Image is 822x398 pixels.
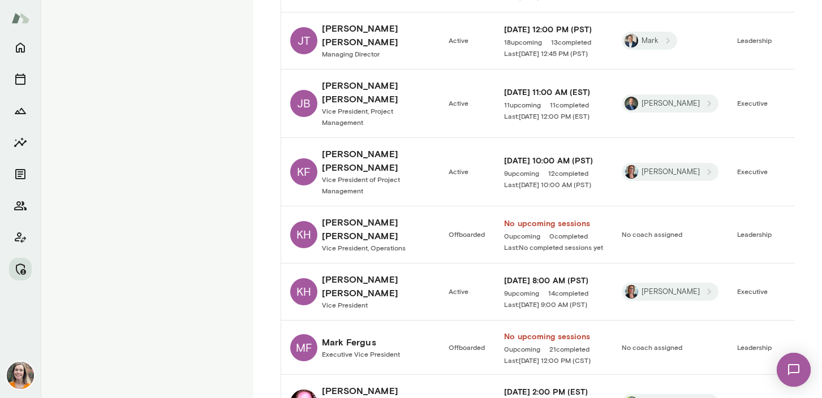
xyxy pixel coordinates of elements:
[504,344,540,353] span: 0 upcoming
[548,288,588,297] a: 14completed
[635,287,707,297] span: [PERSON_NAME]
[9,258,32,280] button: Manage
[322,50,380,58] span: Managing Director
[551,37,591,46] span: 13 completed
[449,287,468,295] span: Active
[504,24,604,35] a: [DATE] 12:00 PM (PST)
[504,168,539,178] a: 9upcoming
[549,344,589,353] span: 21 completed
[504,155,604,166] a: [DATE] 10:00 AM (PST)
[625,97,638,110] img: Michael Alden
[504,231,540,240] a: 0upcoming
[504,288,539,297] a: 9upcoming
[11,7,29,29] img: Mento
[548,168,588,178] a: 12completed
[9,131,32,154] button: Insights
[449,99,468,107] span: Active
[449,36,468,44] span: Active
[504,111,589,120] span: Last: [DATE] 12:00 PM (EST)
[549,344,589,353] a: 21completed
[504,49,604,58] a: Last:[DATE] 12:45 PM (PST)
[622,94,718,113] div: Michael Alden[PERSON_NAME]
[504,180,591,189] span: Last: [DATE] 10:00 AM (PST)
[635,167,707,178] span: [PERSON_NAME]
[449,167,468,175] span: Active
[449,230,485,238] span: Offboarded
[322,272,431,300] h6: [PERSON_NAME] [PERSON_NAME]
[7,362,34,389] img: Carrie Kelly
[550,100,589,109] a: 11completed
[737,167,768,175] span: Executive
[290,215,431,254] a: KH[PERSON_NAME] [PERSON_NAME]Vice President, Operations
[290,21,431,60] a: JT[PERSON_NAME] [PERSON_NAME]Managing Director
[322,215,431,243] h6: [PERSON_NAME] [PERSON_NAME]
[504,231,540,240] span: 0 upcoming
[549,231,588,240] span: 0 completed
[290,158,317,185] div: KF
[322,21,431,49] h6: [PERSON_NAME] [PERSON_NAME]
[449,343,485,351] span: Offboarded
[9,68,32,90] button: Sessions
[9,226,32,249] button: Client app
[504,86,604,98] a: [DATE] 11:00 AM (EST)
[548,168,588,178] span: 12 completed
[737,36,772,44] span: Leadership
[625,285,638,298] img: Jennifer Alvarez
[504,180,604,189] a: Last:[DATE] 10:00 AM (PST)
[504,218,604,229] a: No upcoming sessions
[290,334,431,361] a: MFMark FergusExecutive Vice President
[737,230,772,238] span: Leadership
[290,278,317,305] div: KH
[622,32,677,50] div: Mark ZschockeMark
[504,356,604,365] a: Last:[DATE] 12:00 PM (CST)
[551,37,591,46] a: 13completed
[737,99,768,107] span: Executive
[322,175,400,194] span: Vice President of Project Management
[504,37,542,46] a: 18upcoming
[549,231,588,240] a: 0completed
[504,288,539,297] span: 9 upcoming
[622,163,718,181] div: Jennifer Alvarez[PERSON_NAME]
[504,168,539,178] span: 9 upcoming
[548,288,588,297] span: 14 completed
[635,36,665,46] span: Mark
[504,331,604,342] a: No upcoming sessions
[322,335,400,349] h6: Mark Fergus
[9,36,32,59] button: Home
[625,165,638,179] img: Jennifer Alvarez
[504,344,540,353] a: 0upcoming
[504,300,604,309] a: Last:[DATE] 9:00 AM (PST)
[322,79,431,106] h6: [PERSON_NAME] [PERSON_NAME]
[322,107,393,126] span: Vice President, Project Management
[290,221,317,248] div: KH
[290,90,317,117] div: JB
[504,356,591,365] span: Last: [DATE] 12:00 PM (CST)
[504,100,541,109] span: 11 upcoming
[322,244,406,252] span: Vice President, Operations
[504,300,587,309] span: Last: [DATE] 9:00 AM (PST)
[504,275,604,286] a: [DATE] 8:00 AM (PST)
[9,163,32,185] button: Documents
[9,99,32,122] button: Growth Plan
[504,243,604,252] a: Last:No completed sessions yet
[290,147,431,197] a: KF[PERSON_NAME] [PERSON_NAME]Vice President of Project Management
[504,243,603,252] span: Last: No completed sessions yet
[737,343,772,351] span: Leadership
[622,343,682,351] span: No coach assigned
[290,272,431,311] a: KH[PERSON_NAME] [PERSON_NAME]Vice President
[9,194,32,217] button: Members
[625,34,638,47] img: Mark Zschocke
[504,100,541,109] a: 11upcoming
[290,79,431,128] a: JB[PERSON_NAME] [PERSON_NAME]Vice President, Project Management
[290,27,317,54] div: JT
[550,100,589,109] span: 11 completed
[504,37,542,46] span: 18 upcoming
[504,49,588,58] span: Last: [DATE] 12:45 PM (PST)
[622,230,682,238] span: No coach assigned
[622,283,718,301] div: Jennifer Alvarez[PERSON_NAME]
